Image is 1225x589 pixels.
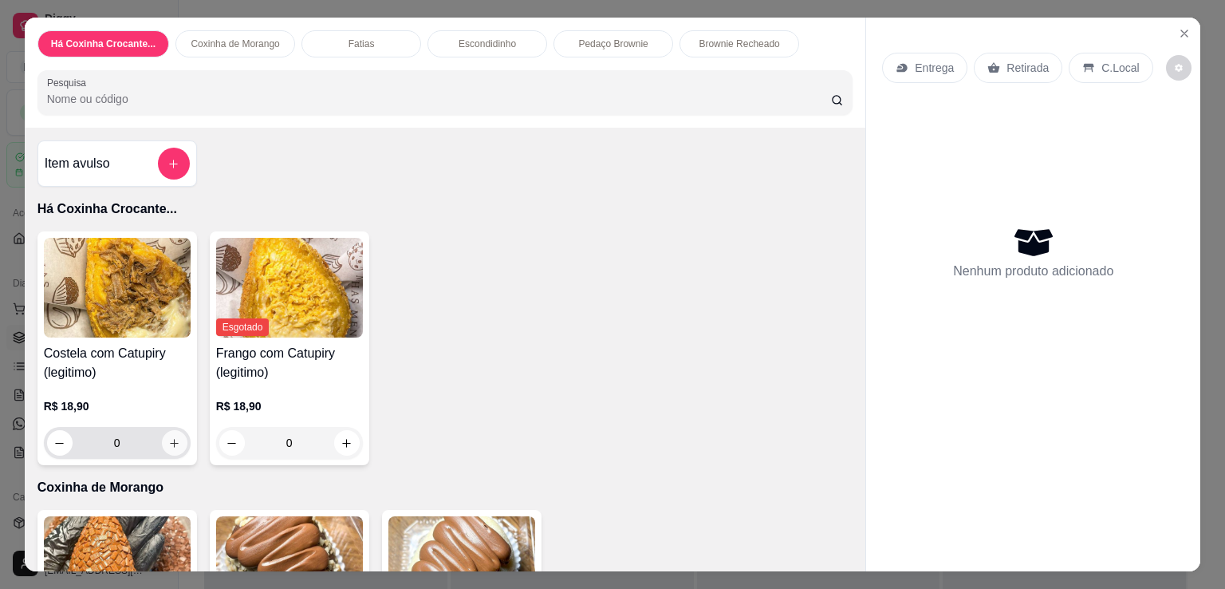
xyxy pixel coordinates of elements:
[1101,60,1139,76] p: C.Local
[191,38,279,50] p: Coxinha de Morango
[47,91,831,107] input: Pesquisa
[44,344,191,382] h4: Costela com Catupiry (legitimo)
[349,38,375,50] p: Fatias
[953,262,1113,281] p: Nenhum produto adicionado
[578,38,648,50] p: Pedaço Brownie
[1172,21,1197,46] button: Close
[216,344,363,382] h4: Frango com Catupiry (legitimo)
[216,238,363,338] img: product-image
[158,148,190,180] button: add-separate-item
[699,38,779,50] p: Brownie Recheado
[1006,60,1049,76] p: Retirada
[219,430,245,456] button: decrease-product-quantity
[44,238,191,338] img: product-image
[334,430,360,456] button: increase-product-quantity
[47,76,92,89] label: Pesquisa
[45,154,110,173] h4: Item avulso
[37,200,853,219] p: Há Coxinha Crocante...
[1166,55,1192,81] button: decrease-product-quantity
[216,398,363,414] p: R$ 18,90
[44,398,191,414] p: R$ 18,90
[51,38,156,50] p: Há Coxinha Crocante...
[162,430,187,456] button: increase-product-quantity
[216,318,270,336] span: Esgotado
[915,60,954,76] p: Entrega
[37,478,853,497] p: Coxinha de Morango
[47,430,73,456] button: decrease-product-quantity
[459,38,516,50] p: Escondidinho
